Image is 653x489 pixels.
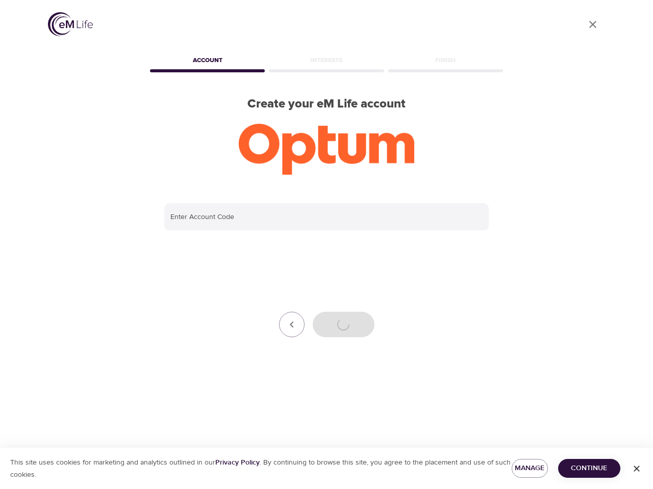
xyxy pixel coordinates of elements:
[581,12,605,37] a: close
[512,459,548,478] button: Manage
[48,12,93,36] img: logo
[239,124,415,175] img: Optum-logo-ora-RGB.png
[558,459,620,478] button: Continue
[566,462,612,475] span: Continue
[148,97,505,112] h2: Create your eM Life account
[215,458,260,467] a: Privacy Policy
[520,462,540,475] span: Manage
